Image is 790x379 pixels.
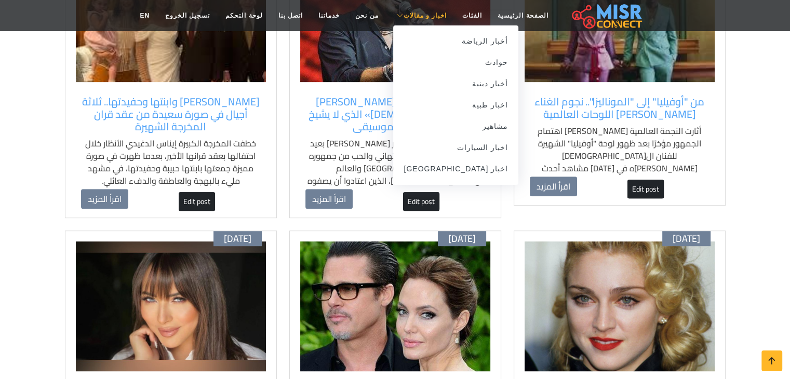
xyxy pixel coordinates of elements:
a: مشاهير [393,116,518,137]
a: أخبار الرياضة [393,31,518,52]
a: EN [132,6,157,25]
a: اخبار السيارات [393,137,518,158]
a: Edit post [403,192,439,211]
a: تسجيل الخروج [157,6,218,25]
a: حوادث [393,52,518,73]
a: [PERSON_NAME] وابنتها وحفيدتها.. ثلاثة أجيال في صورة سعيدة من عقد قران المخرجة الشهيرة [81,96,261,133]
a: Edit post [627,180,664,198]
a: اتصل بنا [271,6,311,25]
span: [DATE] [448,233,476,245]
img: مادونا [525,241,715,371]
span: [DATE] [673,233,700,245]
a: لوحة التحكم [218,6,270,25]
img: ساندي تطرح أغنية جديدة [76,241,266,371]
p: أثارت النجمة العالمية [PERSON_NAME] اهتمام الجمهور مؤخرًا بعد ظهور لوحة "أوفيليا" الشهيرة للفنان ... [530,125,709,199]
a: Edit post [179,192,215,211]
img: أنجلينا جولي [300,241,490,371]
a: عيد ميلاد الهضبة.. [PERSON_NAME] «[DEMOGRAPHIC_DATA]» الذي لا يشيخ في عالم الموسيقى [305,96,485,133]
a: اخبار و مقالات [386,6,454,25]
a: خدماتنا [311,6,347,25]
span: [DATE] [224,233,251,245]
a: أخبار دينية [393,73,518,94]
a: الصفحة الرئيسية [490,6,556,25]
a: الفئات [454,6,490,25]
p: يحتفل [DATE] النجم الكبير [PERSON_NAME] بعيد ميلاده، وسط موجة من التهاني والحب من جمهوره في [GEOG... [305,137,485,212]
a: اخبار [GEOGRAPHIC_DATA] [393,158,518,180]
a: اقرأ المزيد [305,189,353,209]
a: من "أوفيليا" إلى "الموناليزا".. نجوم الغناء [PERSON_NAME] اللوحات العالمية [530,96,709,120]
a: اقرأ المزيد [81,189,128,209]
img: main.misr_connect [572,3,641,29]
a: اخبار طبية [393,94,518,116]
span: اخبار و مقالات [403,11,447,20]
a: من نحن [347,6,386,25]
p: خطفت المخرجة الكبيرة إيناس الدغيدي الأنظار خلال احتفالها بعقد قرانها الأخير، بعدما ظهرت في صورة م... [81,137,261,187]
a: اقرأ المزيد [530,177,577,196]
